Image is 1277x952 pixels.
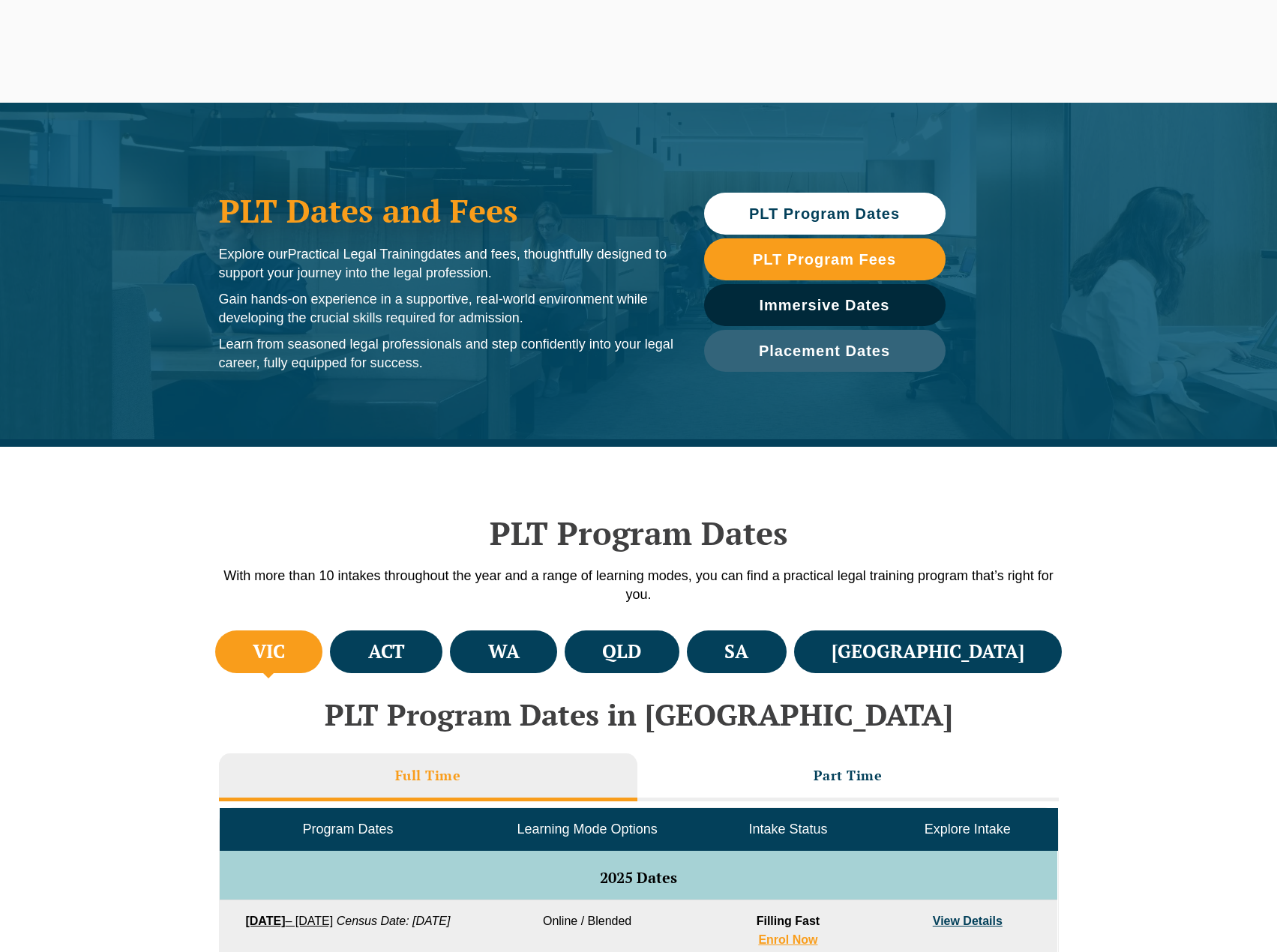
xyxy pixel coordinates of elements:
[758,933,817,946] a: Enrol Now
[759,343,890,358] span: Placement Dates
[245,915,333,927] a: [DATE]– [DATE]
[602,639,641,664] h4: QLD
[288,247,428,262] span: Practical Legal Training
[211,567,1066,604] p: With more than 10 intakes throughout the year and a range of learning modes, you can find a pract...
[488,639,520,664] h4: WA
[395,767,461,784] h3: Full Time
[211,514,1066,552] h2: PLT Program Dates
[245,915,285,927] strong: [DATE]
[760,298,890,313] span: Immersive Dates
[757,915,820,946] strong: Filling Fast
[704,193,946,235] a: PLT Program Dates
[368,639,405,664] h4: ACT
[219,290,674,328] p: Gain hands-on experience in a supportive, real-world environment while developing the crucial ski...
[219,245,674,283] p: Explore our dates and fees, thoughtfully designed to support your journey into the legal profession.
[925,822,1011,837] span: Explore Intake
[832,639,1024,664] h4: [GEOGRAPHIC_DATA]
[219,192,674,229] h1: PLT Dates and Fees
[933,915,1003,927] a: View Details
[517,822,658,837] span: Learning Mode Options
[337,915,451,927] em: Census Date: [DATE]
[814,767,883,784] h3: Part Time
[704,284,946,326] a: Immersive Dates
[753,252,896,267] span: PLT Program Fees
[211,698,1066,731] h2: PLT Program Dates in [GEOGRAPHIC_DATA]
[600,867,677,888] span: 2025 Dates
[749,206,900,221] span: PLT Program Dates
[704,330,946,372] a: Placement Dates
[302,822,393,837] span: Program Dates
[253,639,285,664] h4: VIC
[724,639,748,664] h4: SA
[219,335,674,373] p: Learn from seasoned legal professionals and step confidently into your legal career, fully equipp...
[748,822,827,837] span: Intake Status
[704,238,946,280] a: PLT Program Fees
